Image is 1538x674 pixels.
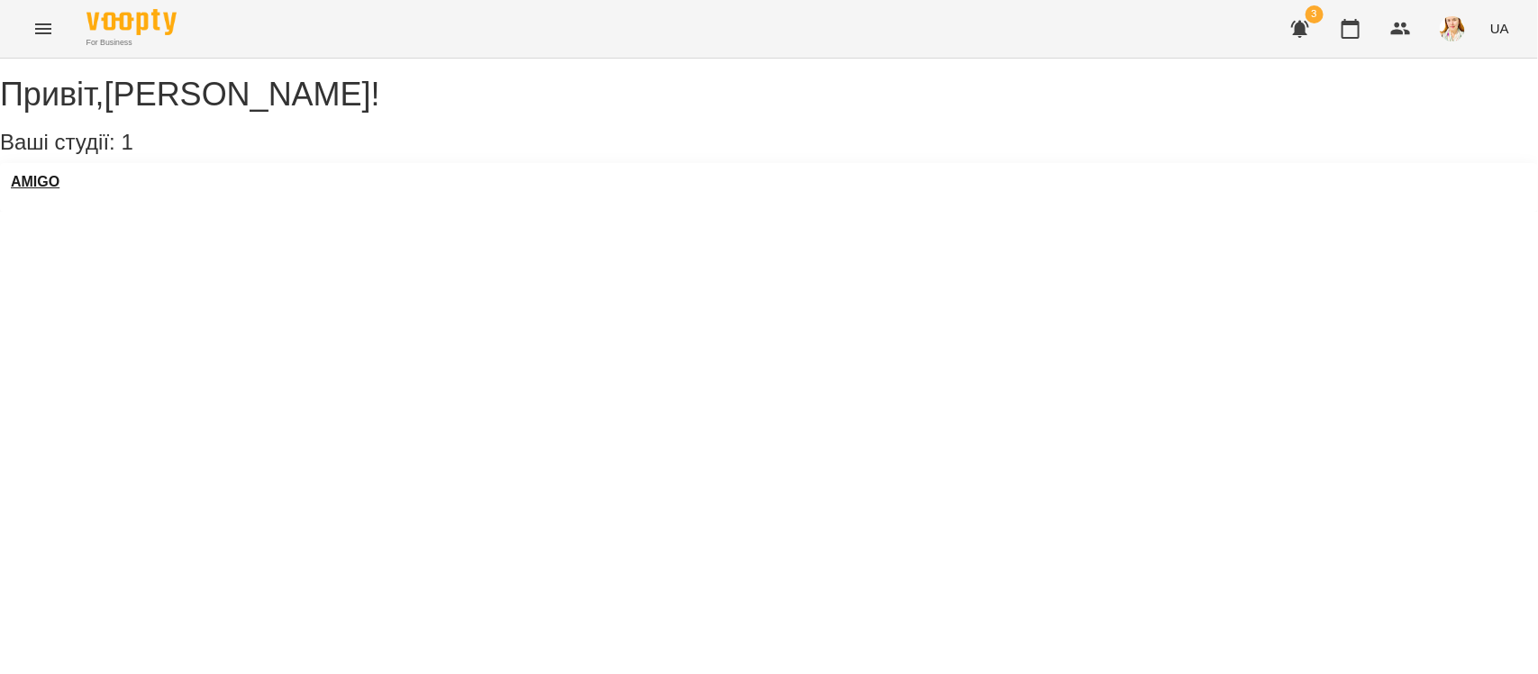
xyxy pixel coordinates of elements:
button: UA [1483,12,1516,45]
span: For Business [86,37,177,49]
a: AMIGO [11,174,59,190]
span: 1 [121,130,132,154]
span: 3 [1306,5,1324,23]
img: 5d2379496a5cd3203b941d5c9ca6e0ea.jpg [1440,16,1465,41]
img: Voopty Logo [86,9,177,35]
button: Menu [22,7,65,50]
span: UA [1490,19,1509,38]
